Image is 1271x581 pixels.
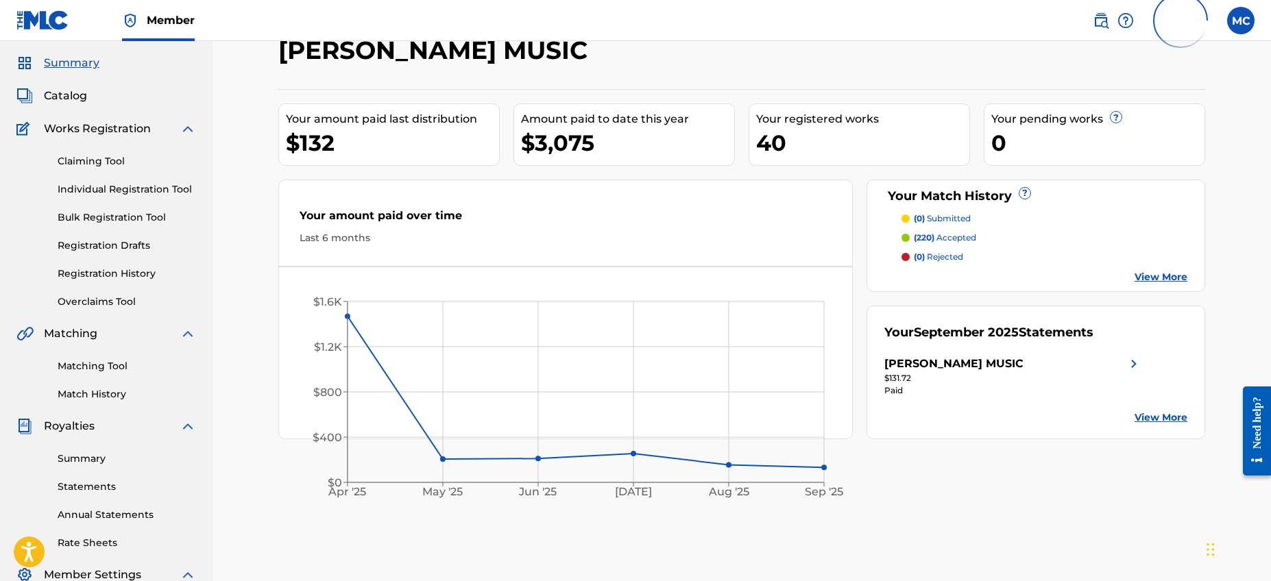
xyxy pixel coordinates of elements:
a: Public Search [1093,7,1109,34]
a: (0) rejected [901,251,1188,263]
tspan: May '25 [423,486,463,499]
div: $3,075 [521,127,734,158]
tspan: $400 [313,431,342,444]
tspan: Jun '25 [519,486,557,499]
div: Your amount paid over time [300,208,832,231]
div: Your Statements [884,323,1093,342]
p: submitted [914,212,971,225]
p: rejected [914,251,963,263]
div: [PERSON_NAME] MUSIC [884,356,1024,372]
span: September 2025 [914,325,1019,340]
img: Top Rightsholder [122,12,138,29]
img: Royalties [16,418,33,434]
img: expand [180,418,196,434]
iframe: Resource Center [1233,376,1271,486]
a: Bulk Registration Tool [58,210,196,225]
a: Registration Drafts [58,238,196,253]
img: expand [180,325,196,342]
div: Drag [1207,529,1215,570]
div: Paid [884,384,1142,397]
a: Rate Sheets [58,536,196,550]
div: Your registered works [756,111,969,127]
tspan: Aug '25 [708,486,749,499]
span: ? [1111,112,1122,123]
tspan: $800 [313,386,342,399]
img: search [1093,12,1109,29]
span: Member [147,12,195,28]
a: Claiming Tool [58,154,196,169]
div: 40 [756,127,969,158]
tspan: $1.6K [313,295,342,308]
div: Amount paid to date this year [521,111,734,127]
img: right chevron icon [1126,356,1142,372]
span: Royalties [44,418,95,434]
img: Summary [16,55,33,71]
tspan: $1.2K [314,341,342,354]
span: (0) [914,251,925,262]
div: Your pending works [991,111,1205,127]
div: User Menu [1227,7,1255,34]
a: (0) submitted [901,212,1188,225]
span: ? [1019,188,1030,199]
img: MLC Logo [16,10,69,30]
span: (220) [914,232,934,243]
a: Match History [58,387,196,401]
img: expand [180,121,196,137]
a: Annual Statements [58,508,196,522]
span: Summary [44,55,99,71]
tspan: Apr '25 [328,486,367,499]
img: help [1117,12,1134,29]
img: Matching [16,325,34,342]
p: accepted [914,232,976,244]
a: View More [1135,410,1187,425]
div: Last 6 months [300,231,832,245]
a: Statements [58,480,196,494]
div: Your amount paid last distribution [286,111,499,127]
h2: [PERSON_NAME] MUSIC [278,35,594,66]
span: Catalog [44,88,87,104]
span: (0) [914,213,925,223]
div: Help [1117,7,1134,34]
a: Matching Tool [58,359,196,373]
div: 0 [991,127,1205,158]
tspan: Sep '25 [806,486,844,499]
a: View More [1135,270,1187,284]
a: Individual Registration Tool [58,182,196,197]
iframe: Chat Widget [1202,515,1271,581]
a: Registration History [58,267,196,281]
a: SummarySummary [16,55,99,71]
tspan: [DATE] [616,486,653,499]
a: Summary [58,452,196,466]
span: Matching [44,325,97,342]
div: Your Match History [884,187,1188,206]
a: (220) accepted [901,232,1188,244]
span: Works Registration [44,121,151,137]
a: Overclaims Tool [58,295,196,309]
a: CatalogCatalog [16,88,87,104]
img: Catalog [16,88,33,104]
div: $131.72 [884,372,1142,384]
div: $132 [286,127,499,158]
a: [PERSON_NAME] MUSICright chevron icon$131.72Paid [884,356,1142,397]
img: Works Registration [16,121,34,137]
tspan: $0 [328,476,342,489]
